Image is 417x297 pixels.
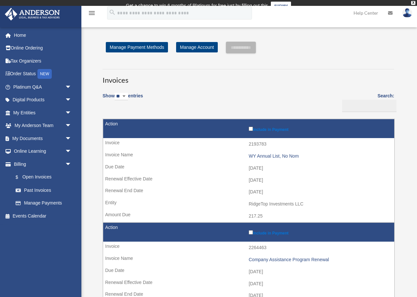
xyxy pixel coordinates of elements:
[340,92,394,112] label: Search:
[3,8,62,21] img: Anderson Advisors Platinum Portal
[9,184,78,197] a: Past Invoices
[249,125,391,132] label: Include in Payment
[249,229,391,235] label: Include in Payment
[88,11,96,17] a: menu
[411,1,415,5] div: close
[5,158,78,171] a: Billingarrow_drop_down
[19,173,22,181] span: $
[65,93,78,107] span: arrow_drop_down
[103,210,394,222] td: 217.25
[5,80,81,93] a: Platinum Q&Aarrow_drop_down
[271,2,291,9] a: survey
[103,162,394,175] td: [DATE]
[5,67,81,81] a: Order StatusNEW
[5,93,81,106] a: Digital Productsarrow_drop_down
[103,186,394,198] td: [DATE]
[65,80,78,94] span: arrow_drop_down
[103,138,394,150] td: 2193783
[65,106,78,120] span: arrow_drop_down
[342,100,396,112] input: Search:
[115,93,128,100] select: Showentries
[5,29,81,42] a: Home
[103,69,394,85] h3: Invoices
[176,42,218,52] a: Manage Account
[5,54,81,67] a: Tax Organizers
[88,9,96,17] i: menu
[9,171,75,184] a: $Open Invoices
[103,278,394,290] td: [DATE]
[126,2,268,9] div: Get a chance to win 6 months of Platinum for free just by filling out this
[106,42,168,52] a: Manage Payment Methods
[65,132,78,145] span: arrow_drop_down
[249,153,391,159] div: WY Annual List, No Nom
[65,158,78,171] span: arrow_drop_down
[249,257,391,262] div: Company Assistance Program Renewal
[5,132,81,145] a: My Documentsarrow_drop_down
[103,242,394,254] td: 2264463
[103,198,394,210] td: RidgeTop Investments LLC
[65,145,78,158] span: arrow_drop_down
[402,8,412,18] img: User Pic
[249,127,253,131] input: Include in Payment
[103,92,143,107] label: Show entries
[5,209,81,222] a: Events Calendar
[9,197,78,210] a: Manage Payments
[37,69,52,79] div: NEW
[5,106,81,119] a: My Entitiesarrow_drop_down
[65,119,78,133] span: arrow_drop_down
[5,145,81,158] a: Online Learningarrow_drop_down
[5,119,81,132] a: My Anderson Teamarrow_drop_down
[249,230,253,234] input: Include in Payment
[109,9,116,16] i: search
[103,266,394,278] td: [DATE]
[103,174,394,187] td: [DATE]
[5,42,81,55] a: Online Ordering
